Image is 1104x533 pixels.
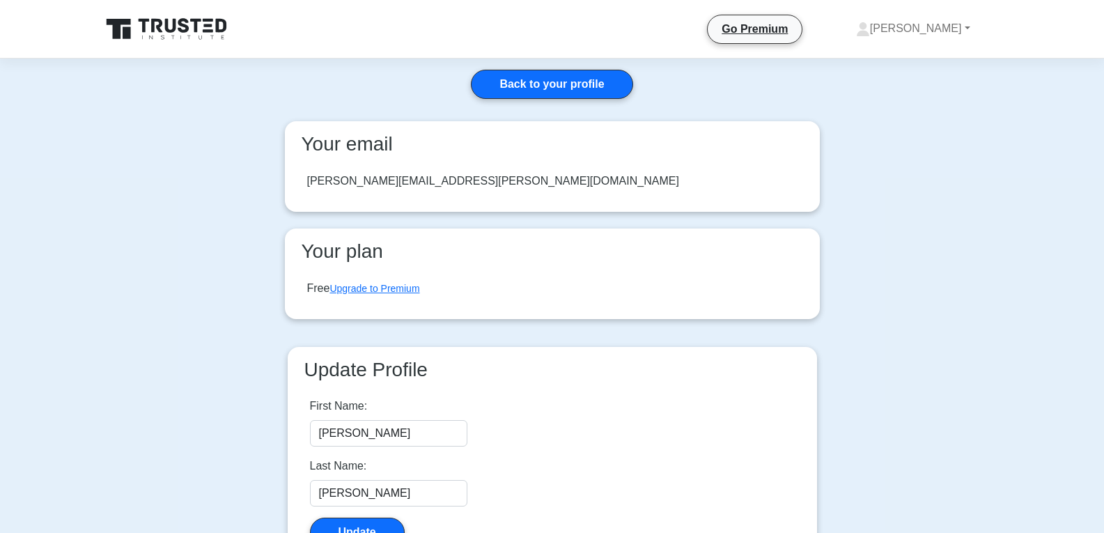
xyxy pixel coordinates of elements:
[307,173,679,190] div: [PERSON_NAME][EMAIL_ADDRESS][PERSON_NAME][DOMAIN_NAME]
[471,70,632,99] a: Back to your profile
[823,15,1004,43] a: [PERSON_NAME]
[329,283,419,294] a: Upgrade to Premium
[310,398,368,415] label: First Name:
[299,358,806,382] h3: Update Profile
[713,20,796,38] a: Go Premium
[296,132,809,156] h3: Your email
[296,240,809,263] h3: Your plan
[310,458,367,474] label: Last Name:
[307,280,420,297] div: Free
